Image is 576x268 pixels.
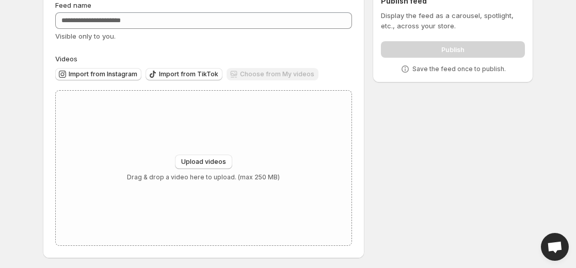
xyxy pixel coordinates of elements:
[55,32,116,40] span: Visible only to you.
[127,173,280,181] p: Drag & drop a video here to upload. (max 250 MB)
[412,65,506,73] p: Save the feed once to publish.
[55,68,141,80] button: Import from Instagram
[55,55,77,63] span: Videos
[55,1,91,9] span: Feed name
[69,70,137,78] span: Import from Instagram
[146,68,222,80] button: Import from TikTok
[159,70,218,78] span: Import from TikTok
[541,233,569,261] div: Open chat
[175,155,232,169] button: Upload videos
[181,158,226,166] span: Upload videos
[381,10,525,31] p: Display the feed as a carousel, spotlight, etc., across your store.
